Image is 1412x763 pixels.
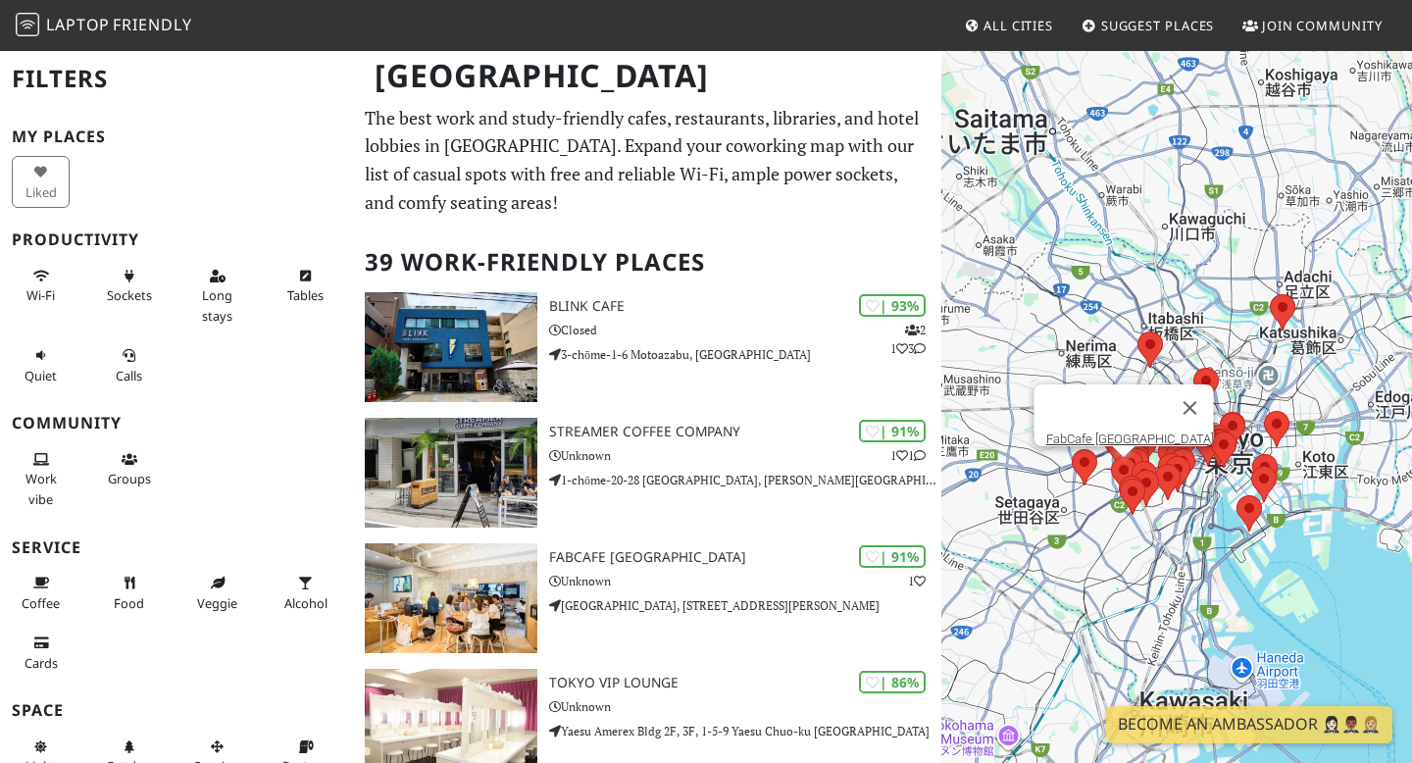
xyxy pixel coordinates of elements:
span: Stable Wi-Fi [26,286,55,304]
div: | 86% [859,671,926,693]
h3: Tokyo VIP Lounge [549,675,941,691]
a: Streamer Coffee Company | 91% 11 Streamer Coffee Company Unknown 1-chōme-20-28 [GEOGRAPHIC_DATA],... [353,418,941,528]
span: Video/audio calls [116,367,142,384]
span: Join Community [1262,17,1383,34]
p: Unknown [549,572,941,590]
h2: 39 Work-Friendly Places [365,232,930,292]
a: FabCafe [GEOGRAPHIC_DATA] [1046,432,1214,446]
h2: Filters [12,49,341,109]
button: Wi-Fi [12,260,70,312]
a: All Cities [956,8,1061,43]
span: Veggie [197,594,237,612]
a: BLINK Cafe | 93% 213 BLINK Cafe Closed 3-chōme-1-6 Motoazabu, [GEOGRAPHIC_DATA] [353,292,941,402]
h3: Streamer Coffee Company [549,424,941,440]
span: Coffee [22,594,60,612]
p: 1 [908,572,926,590]
img: LaptopFriendly [16,13,39,36]
p: Unknown [549,697,941,716]
span: People working [25,470,57,507]
h1: [GEOGRAPHIC_DATA] [359,49,937,103]
h3: Service [12,538,341,557]
span: Credit cards [25,654,58,672]
p: 1 1 [890,446,926,465]
h3: FabCafe [GEOGRAPHIC_DATA] [549,549,941,566]
a: Become an Ambassador 🤵🏻‍♀️🤵🏾‍♂️🤵🏼‍♀️ [1106,706,1392,743]
button: Tables [277,260,334,312]
h3: BLINK Cafe [549,298,941,315]
h3: Space [12,701,341,720]
p: 3-chōme-1-6 Motoazabu, [GEOGRAPHIC_DATA] [549,345,941,364]
button: Calls [100,339,158,391]
span: Group tables [108,470,151,487]
img: Streamer Coffee Company [365,418,537,528]
div: | 93% [859,294,926,317]
p: 1-chōme-20-28 [GEOGRAPHIC_DATA], [PERSON_NAME][GEOGRAPHIC_DATA] [549,471,941,489]
button: Quiet [12,339,70,391]
span: Long stays [202,286,232,324]
h3: Productivity [12,230,341,249]
div: | 91% [859,420,926,442]
span: Food [114,594,144,612]
span: Suggest Places [1101,17,1215,34]
h3: My Places [12,127,341,146]
a: Join Community [1235,8,1390,43]
button: Food [100,567,158,619]
p: 2 1 3 [890,321,926,358]
span: Power sockets [107,286,152,304]
span: Quiet [25,367,57,384]
span: Work-friendly tables [287,286,324,304]
button: Long stays [188,260,246,331]
button: Coffee [12,567,70,619]
button: Alcohol [277,567,334,619]
button: Close [1167,384,1214,432]
span: Laptop [46,14,110,35]
button: Cards [12,627,70,679]
a: Suggest Places [1074,8,1223,43]
button: Groups [100,443,158,495]
span: Friendly [113,14,191,35]
button: Sockets [100,260,158,312]
img: BLINK Cafe [365,292,537,402]
a: LaptopFriendly LaptopFriendly [16,9,192,43]
p: Unknown [549,446,941,465]
p: Closed [549,321,941,339]
p: [GEOGRAPHIC_DATA], [STREET_ADDRESS][PERSON_NAME] [549,596,941,615]
span: All Cities [983,17,1053,34]
a: FabCafe Tokyo | 91% 1 FabCafe [GEOGRAPHIC_DATA] Unknown [GEOGRAPHIC_DATA], [STREET_ADDRESS][PERSO... [353,543,941,653]
img: FabCafe Tokyo [365,543,537,653]
p: The best work and study-friendly cafes, restaurants, libraries, and hotel lobbies in [GEOGRAPHIC_... [365,104,930,217]
span: Alcohol [284,594,328,612]
h3: Community [12,414,341,432]
div: | 91% [859,545,926,568]
p: Yaesu Amerex Bldg 2F, 3F, 1-5-9 Yaesu Chuo-ku [GEOGRAPHIC_DATA] [549,722,941,740]
button: Veggie [188,567,246,619]
button: Work vibe [12,443,70,515]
